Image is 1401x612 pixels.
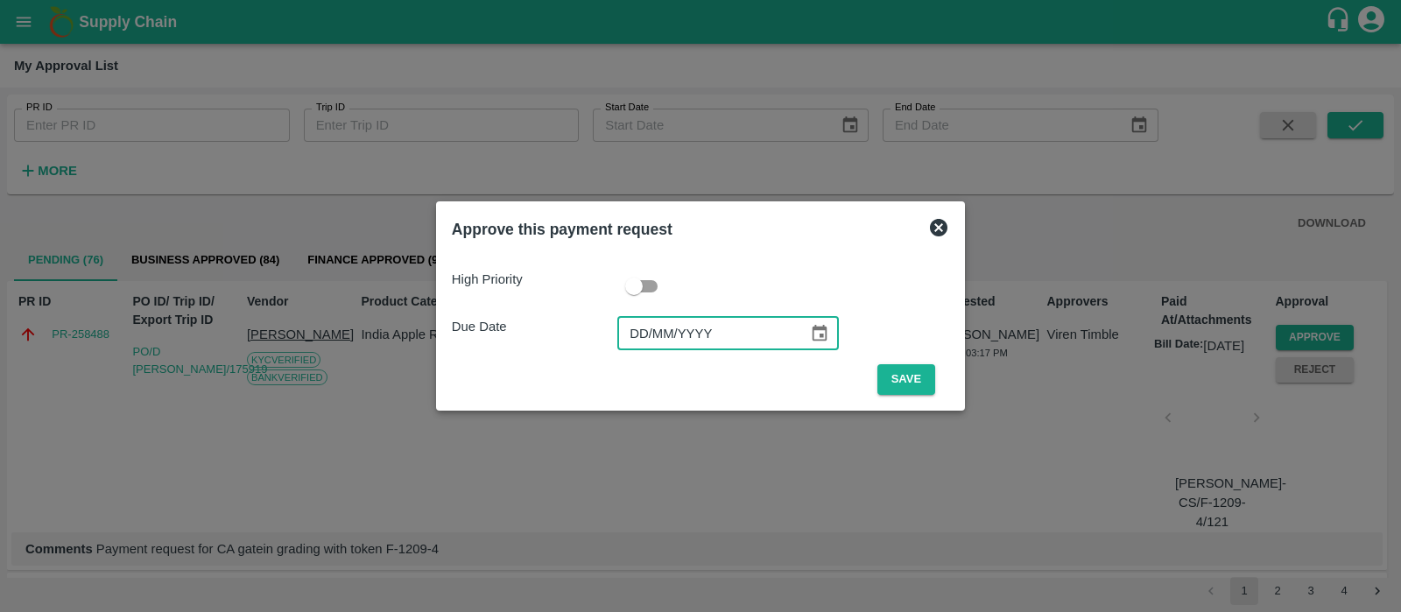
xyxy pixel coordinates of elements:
input: Due Date [617,317,796,350]
button: Save [877,364,935,395]
b: Approve this payment request [452,221,672,238]
p: Due Date [452,317,617,336]
button: Choose date [803,317,836,350]
p: High Priority [452,270,617,289]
